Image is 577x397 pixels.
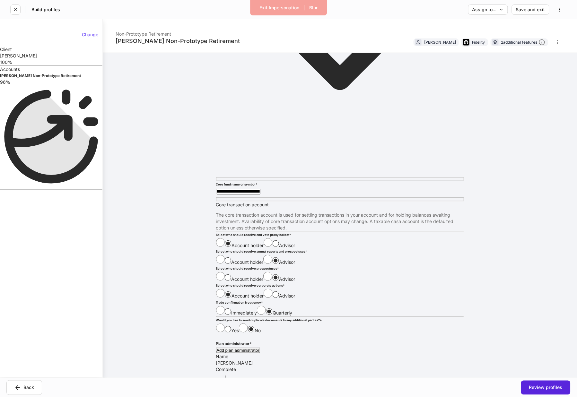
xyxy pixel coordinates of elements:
[259,5,299,10] div: Exit Impersonation
[216,238,225,247] input: Account holder
[264,238,273,247] input: Advisor
[257,306,266,315] input: Quarterly
[516,7,545,12] div: Save and exit
[231,259,263,265] span: Account holder
[468,4,508,15] button: Assign to...
[31,6,60,13] h5: Build profiles
[216,282,464,289] h6: Select who should receive corporate actions
[216,299,464,306] h6: Trade confirmation frequency
[529,385,563,390] div: Review profiles
[279,242,295,248] span: Advisor
[263,255,272,264] input: Advisor
[216,272,225,281] input: Account holder
[239,324,248,332] input: No
[472,7,504,12] div: Assign to...
[273,310,292,316] span: Quarterly
[264,289,273,298] input: Advisor
[216,348,260,353] button: Add plan administrator
[512,4,549,15] button: Save and exit
[521,381,571,395] button: Review profiles
[255,3,303,13] button: Exit Impersonation
[216,181,464,188] h6: Core fund name or symbol
[216,366,464,373] div: Complete
[501,39,545,46] div: 2 additional features
[216,202,464,208] div: Core transaction account
[231,276,263,282] span: Account holder
[216,265,464,272] h6: Select who should receive prospectuses
[116,37,240,45] div: [PERSON_NAME] Non-Prototype Retirement
[78,30,102,40] button: Change
[216,317,464,324] h6: Would you like to send duplicate documents to any additional parties?
[309,5,318,10] div: Blur
[216,255,225,264] input: Account holder
[279,259,295,265] span: Advisor
[216,289,225,298] input: Account holder
[82,32,98,37] div: Change
[263,272,272,281] input: Advisor
[116,27,240,37] div: Non-Prototype Retirement
[231,310,257,316] span: Immediately
[6,380,42,395] button: Back
[216,212,454,230] span: The core transaction account is used for settling transactions in your account and for holding ba...
[216,232,464,238] h6: Select who should receive and vote proxy ballots
[217,348,259,352] div: Add plan administrator
[279,293,295,299] span: Advisor
[305,3,322,13] button: Blur
[232,293,264,299] span: Account holder
[279,276,295,282] span: Advisor
[231,328,239,333] span: Yes
[216,248,464,255] h6: Select who should receive annual reports and prospectuses
[424,39,456,45] div: [PERSON_NAME]
[216,341,464,347] h5: Plan administrator
[472,39,485,45] div: Fidelity
[216,360,464,366] div: [PERSON_NAME]
[216,306,225,315] input: Immediately
[232,242,264,248] span: Account holder
[255,328,261,333] span: No
[216,353,464,360] div: Name
[216,324,225,332] input: Yes
[14,384,34,391] div: Back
